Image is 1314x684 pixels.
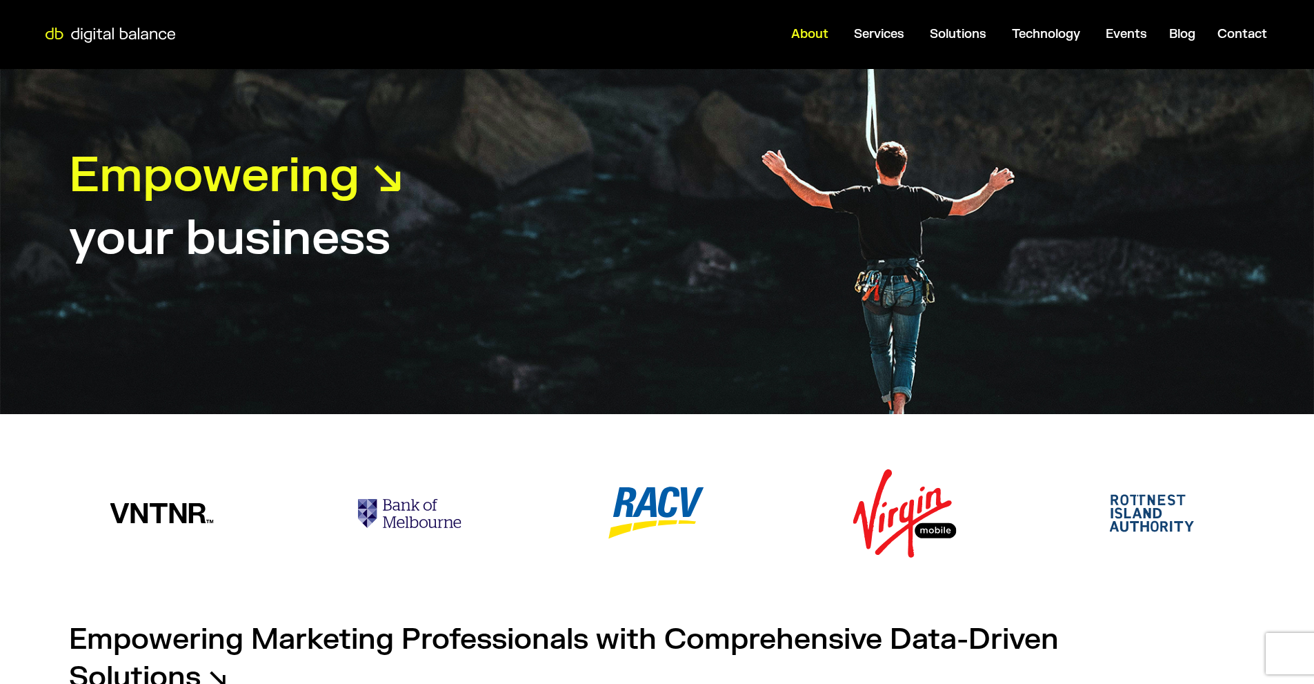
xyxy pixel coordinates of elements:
[1106,26,1147,42] a: Events
[1169,26,1195,42] a: Blog
[791,26,828,42] a: About
[930,26,986,42] a: Solutions
[34,28,186,43] img: Digital Balance logo
[550,428,764,607] div: 5 / 83
[798,428,1011,607] div: 6 / 83
[55,428,268,607] div: 3 / 83
[854,26,904,42] a: Services
[1012,26,1080,42] a: Technology
[69,144,404,207] h1: Empowering ↘︎
[69,207,390,270] h1: your business
[1217,26,1267,42] a: Contact
[188,21,1278,48] nav: Menu
[1046,428,1259,607] div: 7 / 83
[188,21,1278,48] div: Menu Toggle
[303,428,516,607] div: 4 / 83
